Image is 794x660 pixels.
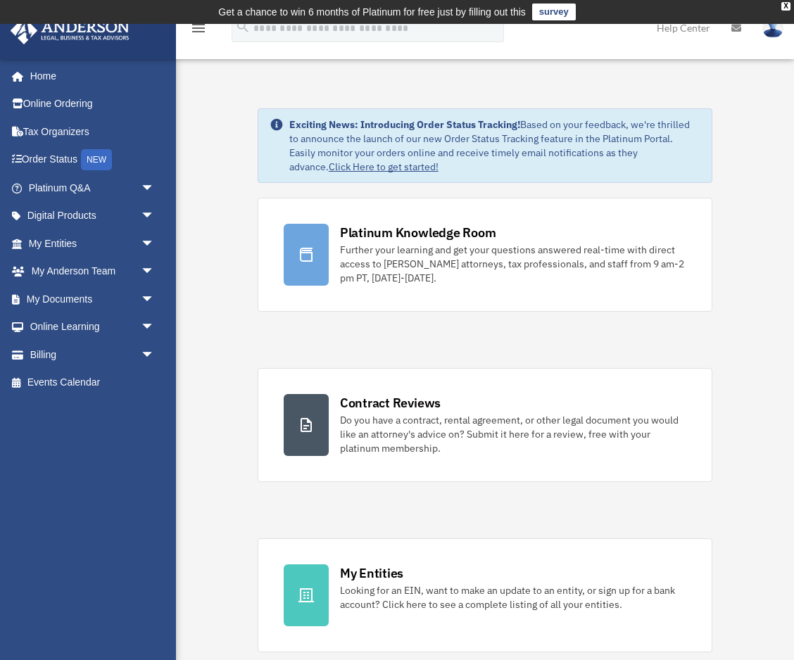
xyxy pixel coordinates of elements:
[141,229,169,258] span: arrow_drop_down
[10,62,169,90] a: Home
[10,341,176,369] a: Billingarrow_drop_down
[258,198,712,312] a: Platinum Knowledge Room Further your learning and get your questions answered real-time with dire...
[289,118,520,131] strong: Exciting News: Introducing Order Status Tracking!
[10,369,176,397] a: Events Calendar
[10,258,176,286] a: My Anderson Teamarrow_drop_down
[10,118,176,146] a: Tax Organizers
[81,149,112,170] div: NEW
[141,174,169,203] span: arrow_drop_down
[10,90,176,118] a: Online Ordering
[329,160,439,173] a: Click Here to get started!
[340,224,496,241] div: Platinum Knowledge Room
[235,19,251,34] i: search
[141,258,169,286] span: arrow_drop_down
[141,313,169,342] span: arrow_drop_down
[340,243,686,285] div: Further your learning and get your questions answered real-time with direct access to [PERSON_NAM...
[762,18,783,38] img: User Pic
[289,118,700,174] div: Based on your feedback, we're thrilled to announce the launch of our new Order Status Tracking fe...
[781,2,790,11] div: close
[340,583,686,611] div: Looking for an EIN, want to make an update to an entity, or sign up for a bank account? Click her...
[340,413,686,455] div: Do you have a contract, rental agreement, or other legal document you would like an attorney's ad...
[258,538,712,652] a: My Entities Looking for an EIN, want to make an update to an entity, or sign up for a bank accoun...
[141,285,169,314] span: arrow_drop_down
[190,20,207,37] i: menu
[6,17,134,44] img: Anderson Advisors Platinum Portal
[340,564,403,582] div: My Entities
[10,313,176,341] a: Online Learningarrow_drop_down
[218,4,526,20] div: Get a chance to win 6 months of Platinum for free just by filling out this
[141,341,169,369] span: arrow_drop_down
[10,202,176,230] a: Digital Productsarrow_drop_down
[190,25,207,37] a: menu
[10,146,176,174] a: Order StatusNEW
[340,394,441,412] div: Contract Reviews
[10,285,176,313] a: My Documentsarrow_drop_down
[532,4,576,20] a: survey
[141,202,169,231] span: arrow_drop_down
[258,368,712,482] a: Contract Reviews Do you have a contract, rental agreement, or other legal document you would like...
[10,174,176,202] a: Platinum Q&Aarrow_drop_down
[10,229,176,258] a: My Entitiesarrow_drop_down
